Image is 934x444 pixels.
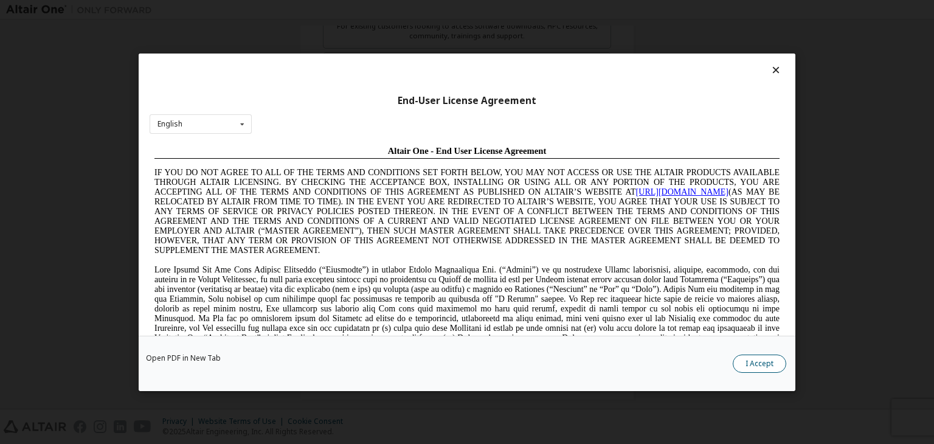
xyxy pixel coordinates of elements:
span: Altair One - End User License Agreement [238,5,397,15]
button: I Accept [733,355,786,373]
a: [URL][DOMAIN_NAME] [486,46,579,55]
div: English [157,120,182,128]
span: Lore Ipsumd Sit Ame Cons Adipisc Elitseddo (“Eiusmodte”) in utlabor Etdolo Magnaaliqua Eni. (“Adm... [5,124,630,211]
a: Open PDF in New Tab [146,355,221,362]
div: End-User License Agreement [150,94,784,106]
span: IF YOU DO NOT AGREE TO ALL OF THE TERMS AND CONDITIONS SET FORTH BELOW, YOU MAY NOT ACCESS OR USE... [5,27,630,114]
